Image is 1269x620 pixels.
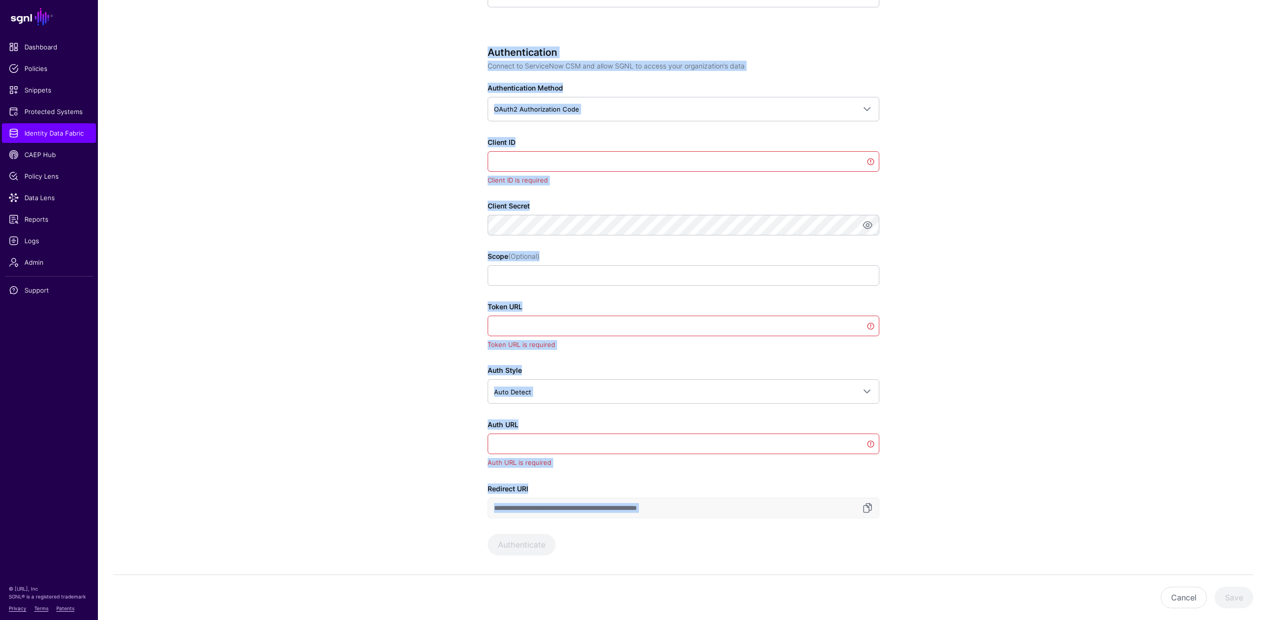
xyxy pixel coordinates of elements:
[9,257,89,267] span: Admin
[9,64,89,73] span: Policies
[2,102,96,121] a: Protected Systems
[9,128,89,138] span: Identity Data Fabric
[494,388,531,396] span: Auto Detect
[1161,587,1207,608] button: Cancel
[488,458,879,468] div: Auth URL is required
[9,593,89,600] p: SGNL® is a registered trademark
[34,605,48,611] a: Terms
[9,150,89,160] span: CAEP Hub
[2,37,96,57] a: Dashboard
[9,171,89,181] span: Policy Lens
[2,166,96,186] a: Policy Lens
[9,236,89,246] span: Logs
[2,123,96,143] a: Identity Data Fabric
[9,85,89,95] span: Snippets
[2,209,96,229] a: Reports
[6,6,92,27] a: SGNL
[9,193,89,203] span: Data Lens
[488,46,879,58] h3: Authentication
[494,105,579,113] span: OAuth2 Authorization Code
[488,419,518,430] label: Auth URL
[488,483,528,494] label: Redirect URI
[488,301,522,312] label: Token URL
[508,252,540,260] span: (Optional)
[9,605,26,611] a: Privacy
[56,605,74,611] a: Patents
[2,231,96,251] a: Logs
[2,188,96,207] a: Data Lens
[9,214,89,224] span: Reports
[488,201,530,211] label: Client Secret
[9,42,89,52] span: Dashboard
[9,107,89,116] span: Protected Systems
[2,80,96,100] a: Snippets
[488,83,563,93] label: Authentication Method
[488,137,516,147] label: Client ID
[9,585,89,593] p: © [URL], Inc
[488,61,879,71] p: Connect to ServiceNow CSM and allow SGNL to access your organization’s data
[488,365,522,375] label: Auth Style
[2,253,96,272] a: Admin
[488,251,540,261] label: Scope
[2,145,96,164] a: CAEP Hub
[488,176,879,185] div: Client ID is required
[488,340,879,350] div: Token URL is required
[2,59,96,78] a: Policies
[9,285,89,295] span: Support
